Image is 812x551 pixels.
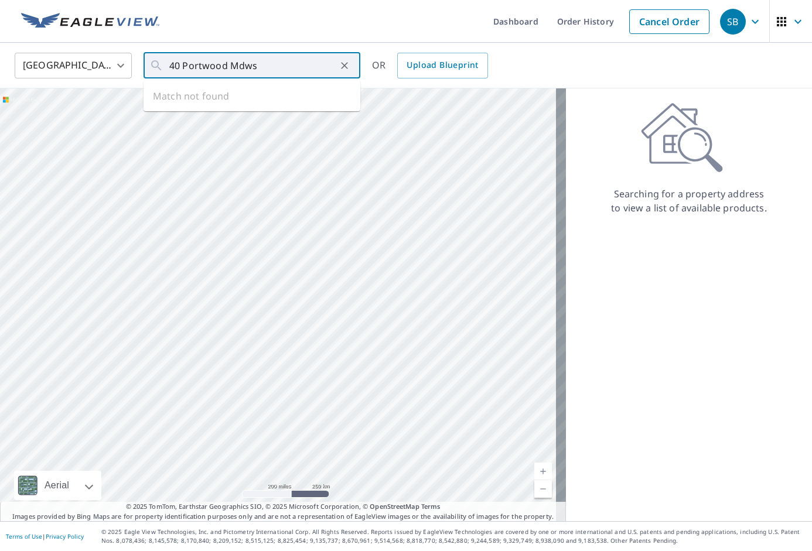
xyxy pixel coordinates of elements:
button: Clear [336,57,353,74]
a: Cancel Order [629,9,709,34]
a: OpenStreetMap [370,502,419,511]
div: SB [720,9,746,35]
a: Privacy Policy [46,532,84,540]
span: Upload Blueprint [407,58,478,73]
input: Search by address or latitude-longitude [169,49,336,82]
div: Aerial [41,471,73,500]
div: Aerial [14,471,101,500]
img: EV Logo [21,13,159,30]
a: Terms of Use [6,532,42,540]
div: [GEOGRAPHIC_DATA] [15,49,132,82]
div: OR [372,53,488,78]
p: Searching for a property address to view a list of available products. [610,187,767,215]
a: Upload Blueprint [397,53,487,78]
a: Current Level 5, Zoom Out [534,480,552,498]
a: Terms [421,502,441,511]
p: © 2025 Eagle View Technologies, Inc. and Pictometry International Corp. All Rights Reserved. Repo... [101,528,806,545]
span: © 2025 TomTom, Earthstar Geographics SIO, © 2025 Microsoft Corporation, © [126,502,441,512]
a: Current Level 5, Zoom In [534,463,552,480]
p: | [6,533,84,540]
